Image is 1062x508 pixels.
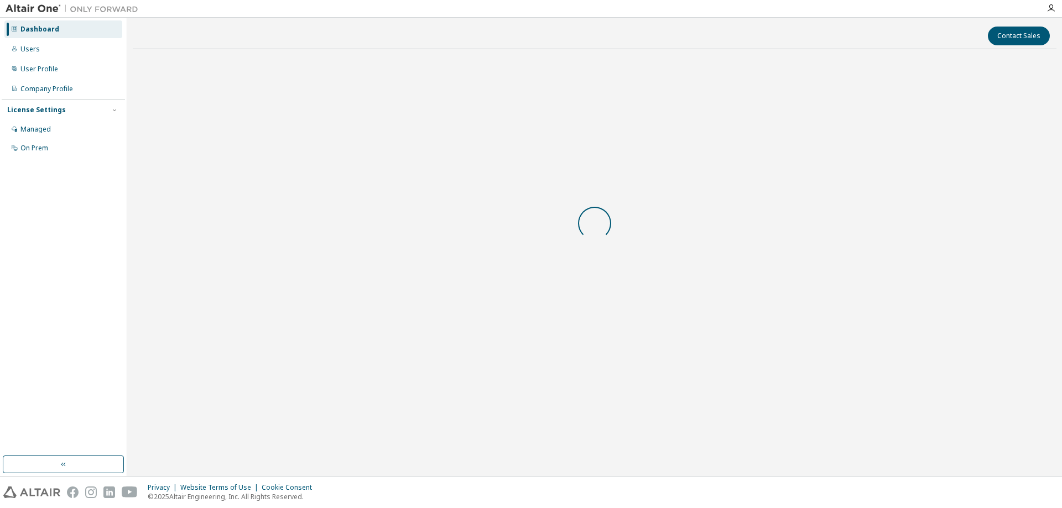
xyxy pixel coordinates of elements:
img: instagram.svg [85,486,97,498]
div: On Prem [20,144,48,153]
div: Dashboard [20,25,59,34]
div: Cookie Consent [262,483,319,492]
div: Company Profile [20,85,73,93]
img: youtube.svg [122,486,138,498]
img: facebook.svg [67,486,79,498]
img: Altair One [6,3,144,14]
div: Managed [20,125,51,134]
div: Privacy [148,483,180,492]
img: altair_logo.svg [3,486,60,498]
div: User Profile [20,65,58,74]
button: Contact Sales [988,27,1050,45]
div: Website Terms of Use [180,483,262,492]
img: linkedin.svg [103,486,115,498]
p: © 2025 Altair Engineering, Inc. All Rights Reserved. [148,492,319,501]
div: License Settings [7,106,66,114]
div: Users [20,45,40,54]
